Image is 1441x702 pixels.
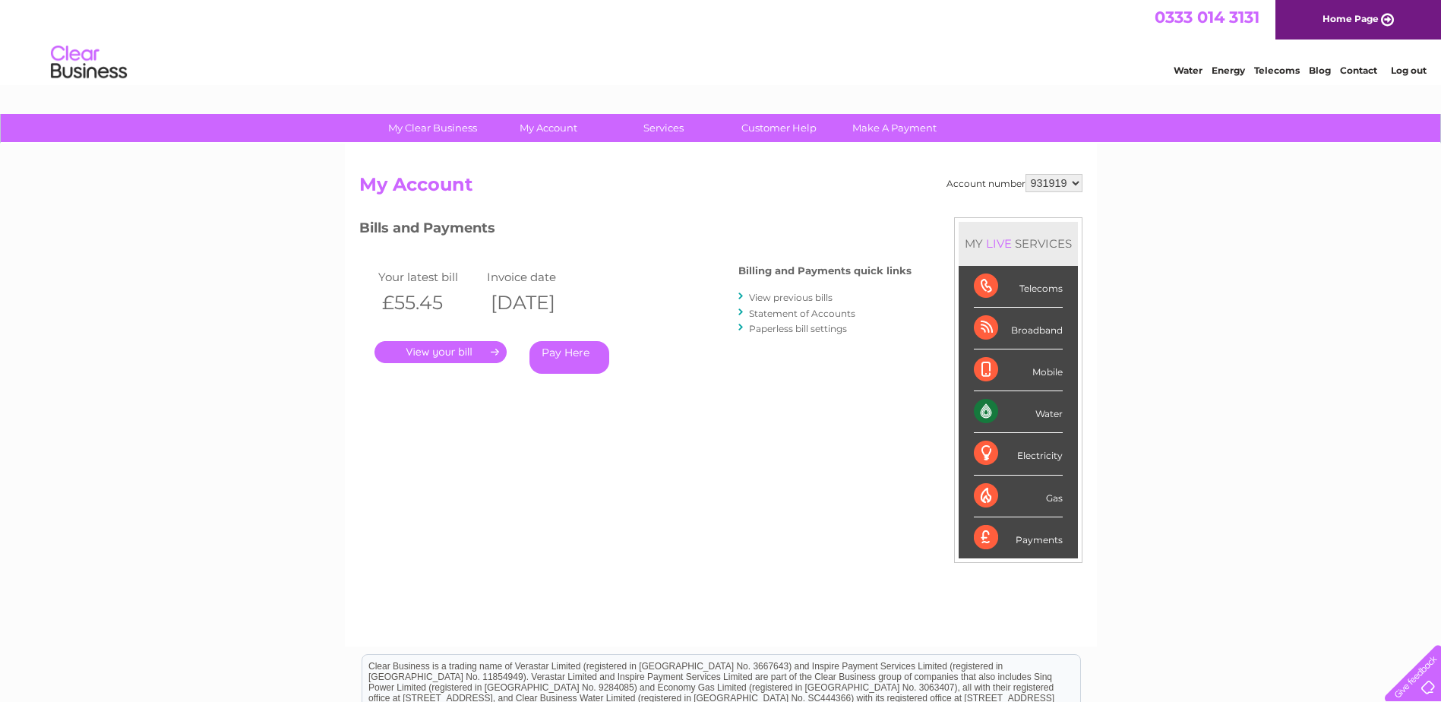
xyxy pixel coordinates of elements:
[974,349,1063,391] div: Mobile
[359,217,912,244] h3: Bills and Payments
[716,114,842,142] a: Customer Help
[1155,8,1259,27] a: 0333 014 3131
[362,8,1080,74] div: Clear Business is a trading name of Verastar Limited (registered in [GEOGRAPHIC_DATA] No. 3667643...
[974,266,1063,308] div: Telecoms
[1340,65,1377,76] a: Contact
[1391,65,1427,76] a: Log out
[974,391,1063,433] div: Water
[749,292,833,303] a: View previous bills
[974,476,1063,517] div: Gas
[749,323,847,334] a: Paperless bill settings
[529,341,609,374] a: Pay Here
[485,114,611,142] a: My Account
[1212,65,1245,76] a: Energy
[1309,65,1331,76] a: Blog
[370,114,495,142] a: My Clear Business
[1254,65,1300,76] a: Telecoms
[974,433,1063,475] div: Electricity
[946,174,1082,192] div: Account number
[374,341,507,363] a: .
[1174,65,1202,76] a: Water
[374,287,484,318] th: £55.45
[738,265,912,277] h4: Billing and Payments quick links
[483,287,593,318] th: [DATE]
[974,308,1063,349] div: Broadband
[359,174,1082,203] h2: My Account
[974,517,1063,558] div: Payments
[983,236,1015,251] div: LIVE
[374,267,484,287] td: Your latest bill
[959,222,1078,265] div: MY SERVICES
[50,40,128,86] img: logo.png
[483,267,593,287] td: Invoice date
[601,114,726,142] a: Services
[749,308,855,319] a: Statement of Accounts
[832,114,957,142] a: Make A Payment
